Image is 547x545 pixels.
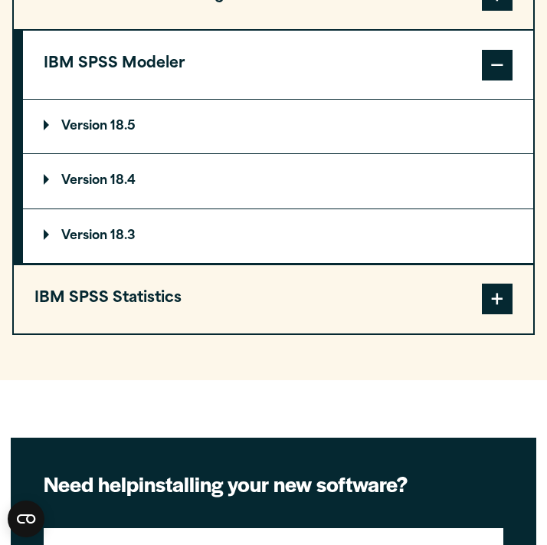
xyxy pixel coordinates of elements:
[23,31,533,99] button: IBM SPSS Modeler
[44,230,136,242] p: Version 18.3
[23,99,533,264] div: IBM SPSS Modeler
[44,471,504,498] h2: installing your new software?
[44,469,139,498] strong: Need help
[44,120,136,133] p: Version 18.5
[23,209,533,263] summary: Version 18.3
[23,100,533,153] summary: Version 18.5
[23,154,533,208] summary: Version 18.4
[44,175,136,187] p: Version 18.4
[14,265,533,333] button: IBM SPSS Statistics
[8,501,44,537] button: Open CMP widget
